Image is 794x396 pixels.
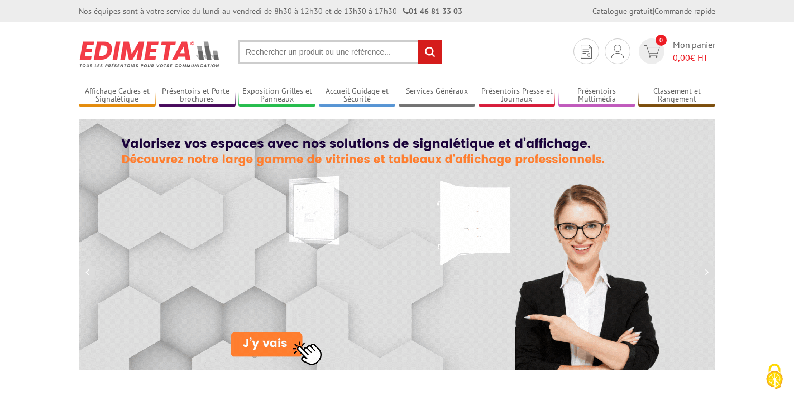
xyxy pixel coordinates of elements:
button: Cookies (fenêtre modale) [755,358,794,396]
input: rechercher [418,40,442,64]
a: Accueil Guidage et Sécurité [319,86,396,105]
img: devis rapide [581,45,592,59]
a: Présentoirs Presse et Journaux [479,86,556,105]
a: Affichage Cadres et Signalétique [79,86,156,105]
a: Services Généraux [399,86,476,105]
img: Présentoir, panneau, stand - Edimeta - PLV, affichage, mobilier bureau, entreprise [79,33,221,75]
span: 0 [656,35,667,46]
img: devis rapide [611,45,624,58]
a: Classement et Rangement [638,86,715,105]
span: 0,00 [673,52,690,63]
div: Nos équipes sont à votre service du lundi au vendredi de 8h30 à 12h30 et de 13h30 à 17h30 [79,6,462,17]
a: Commande rapide [654,6,715,16]
div: | [592,6,715,17]
img: Cookies (fenêtre modale) [760,363,788,390]
a: Présentoirs et Porte-brochures [159,86,236,105]
img: devis rapide [644,45,660,58]
a: Exposition Grilles et Panneaux [238,86,315,105]
span: € HT [673,51,715,64]
input: Rechercher un produit ou une référence... [238,40,442,64]
strong: 01 46 81 33 03 [403,6,462,16]
span: Mon panier [673,38,715,64]
a: Catalogue gratuit [592,6,653,16]
a: devis rapide 0 Mon panier 0,00€ HT [636,38,715,64]
a: Présentoirs Multimédia [558,86,635,105]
